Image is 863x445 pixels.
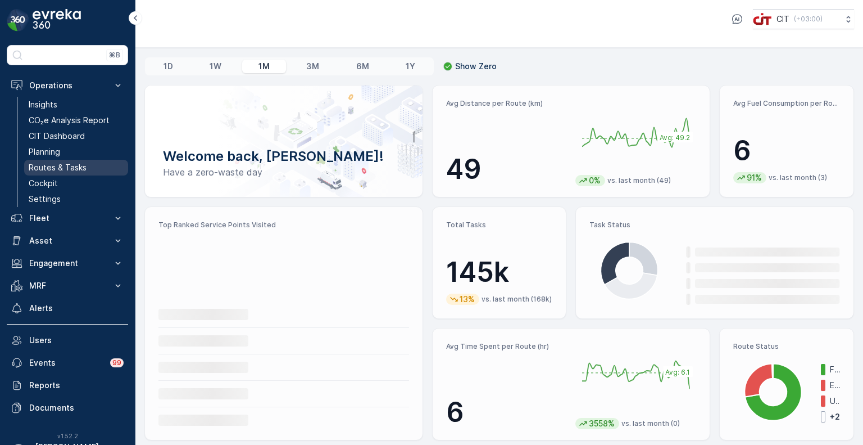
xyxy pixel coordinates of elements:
[7,297,128,320] a: Alerts
[29,115,110,126] p: CO₂e Analysis Report
[29,235,106,246] p: Asset
[446,221,553,230] p: Total Tasks
[29,213,106,224] p: Fleet
[210,61,221,72] p: 1W
[458,294,476,305] p: 13%
[830,380,840,391] p: Expired
[7,230,128,252] button: Asset
[306,61,319,72] p: 3M
[733,134,840,168] p: 6
[29,99,57,110] p: Insights
[29,146,60,158] p: Planning
[29,80,106,91] p: Operations
[794,15,823,24] p: ( +03:00 )
[446,152,567,186] p: 49
[29,178,58,189] p: Cockpit
[7,9,29,32] img: logo
[24,176,128,191] a: Cockpit
[455,61,497,72] p: Show Zero
[158,221,409,230] p: Top Ranked Service Points Visited
[258,61,270,72] p: 1M
[7,397,128,419] a: Documents
[29,357,103,368] p: Events
[7,275,128,297] button: MRF
[588,175,602,186] p: 0%
[29,380,124,391] p: Reports
[29,280,106,291] p: MRF
[29,258,106,269] p: Engagement
[776,14,789,25] p: CIT
[769,173,827,182] p: vs. last month (3)
[7,352,128,374] a: Events99
[733,342,840,351] p: Route Status
[7,207,128,230] button: Fleet
[7,433,128,439] span: v 1.52.2
[7,374,128,397] a: Reports
[29,402,124,413] p: Documents
[621,419,680,428] p: vs. last month (0)
[753,9,854,29] button: CIT(+03:00)
[24,160,128,176] a: Routes & Tasks
[406,61,415,72] p: 1Y
[24,191,128,207] a: Settings
[7,252,128,275] button: Engagement
[24,128,128,144] a: CIT Dashboard
[163,61,173,72] p: 1D
[163,147,405,165] p: Welcome back, [PERSON_NAME]!
[112,358,122,368] p: 99
[29,194,61,205] p: Settings
[482,295,552,304] p: vs. last month (168k)
[446,255,553,289] p: 145k
[356,61,369,72] p: 6M
[29,162,87,173] p: Routes & Tasks
[733,99,840,108] p: Avg Fuel Consumption per Route (lt)
[24,113,128,128] a: CO₂e Analysis Report
[753,13,772,25] img: cit-logo_pOk6rL0.png
[446,395,567,429] p: 6
[830,395,840,407] p: Undispatched
[29,303,124,314] p: Alerts
[163,165,405,179] p: Have a zero-waste day
[109,51,120,60] p: ⌘B
[29,335,124,346] p: Users
[446,99,567,108] p: Avg Distance per Route (km)
[29,131,85,142] p: CIT Dashboard
[589,221,840,230] p: Task Status
[33,9,81,32] img: logo_dark-DEwI_e13.png
[24,97,128,113] a: Insights
[24,144,128,160] a: Planning
[830,411,842,422] p: + 2
[746,172,763,183] p: 91%
[446,342,567,351] p: Avg Time Spent per Route (hr)
[7,329,128,352] a: Users
[7,74,128,97] button: Operations
[830,364,840,375] p: Finished
[607,176,671,185] p: vs. last month (49)
[588,418,616,429] p: 3558%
